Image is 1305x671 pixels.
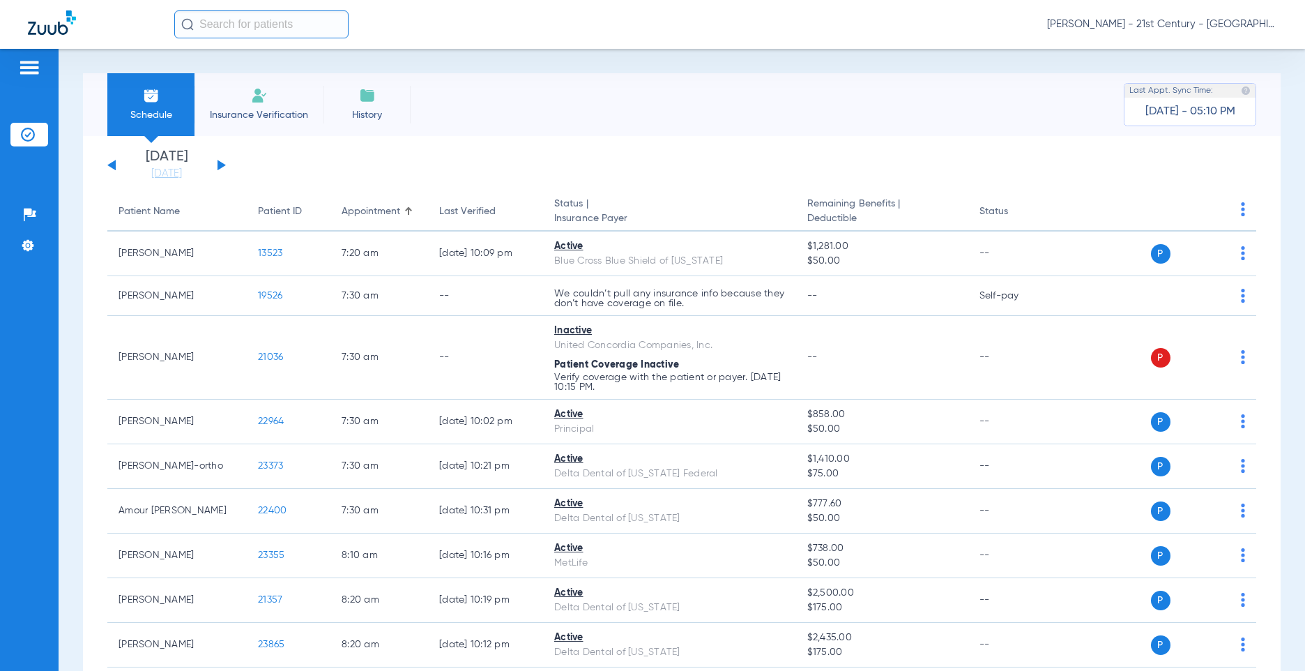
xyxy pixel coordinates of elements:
[1151,244,1170,264] span: P
[807,422,957,437] span: $50.00
[543,193,796,232] th: Status |
[554,239,785,254] div: Active
[428,276,543,316] td: --
[258,204,319,219] div: Patient ID
[118,108,184,122] span: Schedule
[1241,414,1245,428] img: group-dot-blue.svg
[554,360,679,370] span: Patient Coverage Inactive
[107,400,247,444] td: [PERSON_NAME]
[807,239,957,254] span: $1,281.00
[807,211,957,226] span: Deductible
[18,59,40,76] img: hamburger-icon
[1241,459,1245,473] img: group-dot-blue.svg
[1145,105,1235,119] span: [DATE] - 05:10 PM
[119,204,236,219] div: Patient Name
[258,416,284,426] span: 22964
[807,511,957,526] span: $50.00
[1151,502,1170,521] span: P
[1241,593,1245,607] img: group-dot-blue.svg
[807,556,957,571] span: $50.00
[1129,84,1213,98] span: Last Appt. Sync Time:
[330,232,428,276] td: 7:20 AM
[107,489,247,534] td: Amour [PERSON_NAME]
[968,232,1062,276] td: --
[807,291,818,301] span: --
[807,254,957,269] span: $50.00
[1241,548,1245,562] img: group-dot-blue.svg
[1241,504,1245,518] img: group-dot-blue.svg
[1151,546,1170,566] span: P
[1241,638,1245,651] img: group-dot-blue.svg
[258,595,282,605] span: 21357
[554,601,785,615] div: Delta Dental of [US_STATE]
[1151,457,1170,476] span: P
[107,623,247,668] td: [PERSON_NAME]
[258,248,282,258] span: 13523
[554,541,785,556] div: Active
[428,623,543,668] td: [DATE] 10:12 PM
[554,422,785,437] div: Principal
[251,87,268,104] img: Manual Insurance Verification
[807,467,957,481] span: $75.00
[968,276,1062,316] td: Self-pay
[342,204,417,219] div: Appointment
[330,400,428,444] td: 7:30 AM
[28,10,76,35] img: Zuub Logo
[968,193,1062,232] th: Status
[107,578,247,623] td: [PERSON_NAME]
[1151,348,1170,368] span: P
[807,452,957,467] span: $1,410.00
[968,623,1062,668] td: --
[807,352,818,362] span: --
[968,444,1062,489] td: --
[554,511,785,526] div: Delta Dental of [US_STATE]
[1241,246,1245,260] img: group-dot-blue.svg
[107,232,247,276] td: [PERSON_NAME]
[107,534,247,578] td: [PERSON_NAME]
[439,204,496,219] div: Last Verified
[968,316,1062,400] td: --
[554,497,785,511] div: Active
[1241,86,1251,96] img: last sync help info
[258,204,302,219] div: Patient ID
[330,444,428,489] td: 7:30 AM
[796,193,968,232] th: Remaining Benefits |
[807,586,957,601] span: $2,500.00
[439,204,532,219] div: Last Verified
[143,87,160,104] img: Schedule
[258,461,283,471] span: 23373
[125,167,208,181] a: [DATE]
[807,645,957,660] span: $175.00
[174,10,349,38] input: Search for patients
[181,18,194,31] img: Search Icon
[554,586,785,601] div: Active
[334,108,400,122] span: History
[554,338,785,353] div: United Concordia Companies, Inc.
[428,534,543,578] td: [DATE] 10:16 PM
[107,316,247,400] td: [PERSON_NAME]
[554,211,785,226] span: Insurance Payer
[428,232,543,276] td: [DATE] 10:09 PM
[554,645,785,660] div: Delta Dental of [US_STATE]
[125,150,208,181] li: [DATE]
[554,372,785,392] p: Verify coverage with the patient or payer. [DATE] 10:15 PM.
[968,400,1062,444] td: --
[1151,635,1170,655] span: P
[119,204,180,219] div: Patient Name
[205,108,313,122] span: Insurance Verification
[330,578,428,623] td: 8:20 AM
[428,489,543,534] td: [DATE] 10:31 PM
[554,324,785,338] div: Inactive
[554,289,785,308] p: We couldn’t pull any insurance info because they don’t have coverage on file.
[968,578,1062,623] td: --
[1241,289,1245,303] img: group-dot-blue.svg
[1151,412,1170,432] span: P
[807,541,957,556] span: $738.00
[258,550,284,560] span: 23355
[968,489,1062,534] td: --
[258,352,283,362] span: 21036
[359,87,376,104] img: History
[330,276,428,316] td: 7:30 AM
[330,489,428,534] td: 7:30 AM
[330,623,428,668] td: 8:20 AM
